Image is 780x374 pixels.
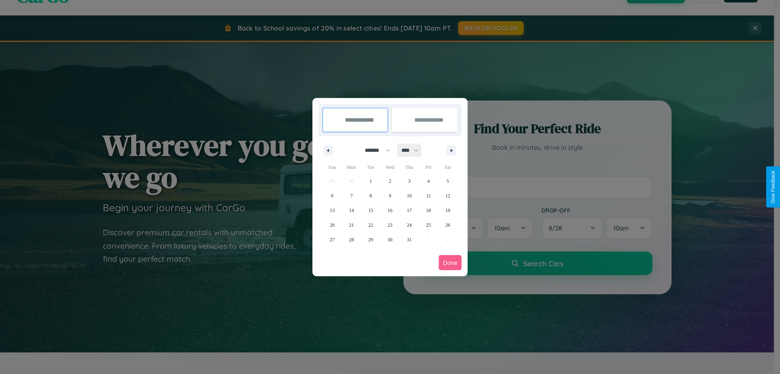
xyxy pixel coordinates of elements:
[407,203,412,218] span: 17
[426,188,431,203] span: 11
[438,188,457,203] button: 12
[770,171,776,203] div: Give Feedback
[419,161,438,174] span: Fri
[407,232,412,247] span: 31
[419,174,438,188] button: 4
[380,161,399,174] span: Wed
[361,232,380,247] button: 29
[389,188,391,203] span: 9
[323,218,342,232] button: 20
[388,203,392,218] span: 16
[349,218,354,232] span: 21
[361,218,380,232] button: 22
[323,203,342,218] button: 13
[438,203,457,218] button: 19
[419,203,438,218] button: 18
[350,188,353,203] span: 7
[427,174,430,188] span: 4
[426,203,431,218] span: 18
[407,218,412,232] span: 24
[389,174,391,188] span: 2
[438,161,457,174] span: Sat
[331,188,334,203] span: 6
[323,232,342,247] button: 27
[438,174,457,188] button: 5
[380,188,399,203] button: 9
[388,232,392,247] span: 30
[342,161,361,174] span: Mon
[439,255,461,270] button: Done
[419,218,438,232] button: 25
[342,218,361,232] button: 21
[380,203,399,218] button: 16
[400,174,419,188] button: 3
[370,174,372,188] span: 1
[445,188,450,203] span: 12
[342,188,361,203] button: 7
[400,232,419,247] button: 31
[446,174,449,188] span: 5
[342,232,361,247] button: 28
[400,203,419,218] button: 17
[323,161,342,174] span: Sun
[407,188,412,203] span: 10
[368,232,373,247] span: 29
[361,203,380,218] button: 15
[400,161,419,174] span: Thu
[400,188,419,203] button: 10
[408,174,410,188] span: 3
[380,232,399,247] button: 30
[380,174,399,188] button: 2
[380,218,399,232] button: 23
[419,188,438,203] button: 11
[361,188,380,203] button: 8
[361,161,380,174] span: Tue
[445,203,450,218] span: 19
[330,203,335,218] span: 13
[349,232,354,247] span: 28
[323,188,342,203] button: 6
[438,218,457,232] button: 26
[361,174,380,188] button: 1
[330,232,335,247] span: 27
[426,218,431,232] span: 25
[368,203,373,218] span: 15
[388,218,392,232] span: 23
[342,203,361,218] button: 14
[400,218,419,232] button: 24
[330,218,335,232] span: 20
[368,218,373,232] span: 22
[370,188,372,203] span: 8
[349,203,354,218] span: 14
[445,218,450,232] span: 26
